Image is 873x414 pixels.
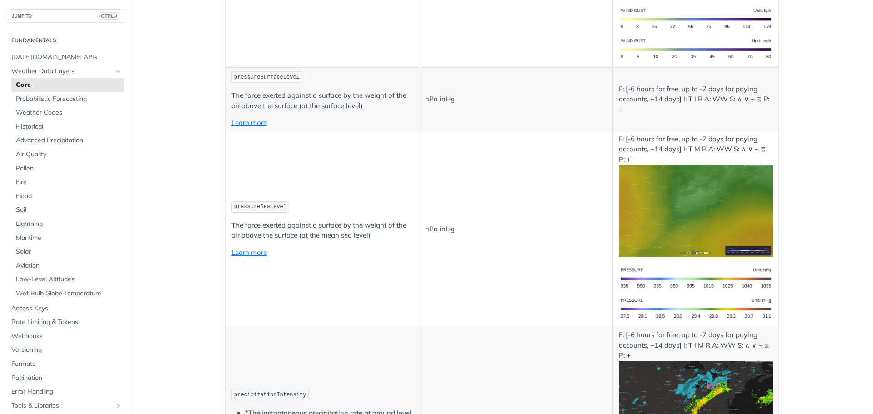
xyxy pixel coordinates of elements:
span: Advanced Precipitation [16,136,122,145]
span: Expand image [619,205,773,214]
p: The force exerted against a surface by the weight of the air above the surface (at the mean sea l... [231,220,413,241]
span: Pagination [11,374,122,383]
span: Historical [16,122,122,131]
span: Versioning [11,345,122,354]
span: Probabilistic Forecasting [16,95,122,104]
p: hPa inHg [425,94,607,105]
span: Air Quality [16,150,122,159]
span: Low-Level Altitudes [16,275,122,284]
a: [DATE][DOMAIN_NAME] APIs [7,50,124,64]
a: Learn more [231,118,267,127]
a: Pagination [7,371,124,385]
span: Expand image [619,402,773,410]
p: F: [-6 hours for free, up to -7 days for paying accounts, +14 days] I: T M R A: WW S: ∧ ∨ ~ ⧖ P: + [619,134,773,257]
a: Weather Data LayersHide subpages for Weather Data Layers [7,65,124,78]
a: Solar [11,245,124,259]
span: Tools & Libraries [11,401,112,410]
span: Soil [16,205,122,214]
a: Access Keys [7,302,124,315]
span: Pollen [16,164,122,173]
span: CTRL-/ [99,12,119,20]
a: Error Handling [7,385,124,399]
a: Flood [11,190,124,203]
span: precipitationIntensity [234,392,306,398]
span: Expand image [619,14,773,23]
a: Versioning [7,343,124,357]
span: Expand image [619,274,773,282]
span: Weather Data Layers [11,67,112,76]
span: Fire [16,178,122,187]
a: Webhooks [7,329,124,343]
span: Webhooks [11,332,122,341]
span: Error Handling [11,387,122,396]
span: pressureSeaLevel [234,204,286,210]
a: Soil [11,203,124,217]
a: Rate Limiting & Tokens [7,315,124,329]
a: Tools & LibrariesShow subpages for Tools & Libraries [7,399,124,413]
span: Lightning [16,219,122,229]
span: Expand image [619,45,773,53]
span: Aviation [16,261,122,270]
span: Weather Codes [16,108,122,117]
span: Maritime [16,234,122,243]
p: F: [-6 hours for free, up to -7 days for paying accounts, +14 days] I: T I R A: WW S: ∧ ∨ ~ ⧖ P: + [619,84,773,115]
p: hPa inHg [425,224,607,234]
a: Maritime [11,231,124,245]
a: Formats [7,357,124,371]
a: Core [11,78,124,92]
h2: Fundamentals [7,36,124,45]
a: Wet Bulb Globe Temperature [11,287,124,300]
button: JUMP TOCTRL-/ [7,9,124,23]
a: Lightning [11,217,124,231]
span: Expand image [619,304,773,313]
span: [DATE][DOMAIN_NAME] APIs [11,53,122,62]
a: Pollen [11,162,124,175]
span: Rate Limiting & Tokens [11,318,122,327]
span: Core [16,80,122,90]
a: Aviation [11,259,124,273]
button: Hide subpages for Weather Data Layers [115,68,122,75]
a: Weather Codes [11,106,124,120]
a: Historical [11,120,124,134]
a: Probabilistic Forecasting [11,92,124,106]
a: Low-Level Altitudes [11,273,124,286]
a: Learn more [231,248,267,257]
button: Show subpages for Tools & Libraries [115,402,122,409]
span: Wet Bulb Globe Temperature [16,289,122,298]
a: Advanced Precipitation [11,134,124,147]
span: pressureSurfaceLevel [234,74,300,80]
span: Flood [16,192,122,201]
a: Air Quality [11,148,124,161]
p: The force exerted against a surface by the weight of the air above the surface (at the surface le... [231,90,413,111]
a: Fire [11,175,124,189]
span: Formats [11,359,122,369]
span: Solar [16,247,122,256]
span: Access Keys [11,304,122,313]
